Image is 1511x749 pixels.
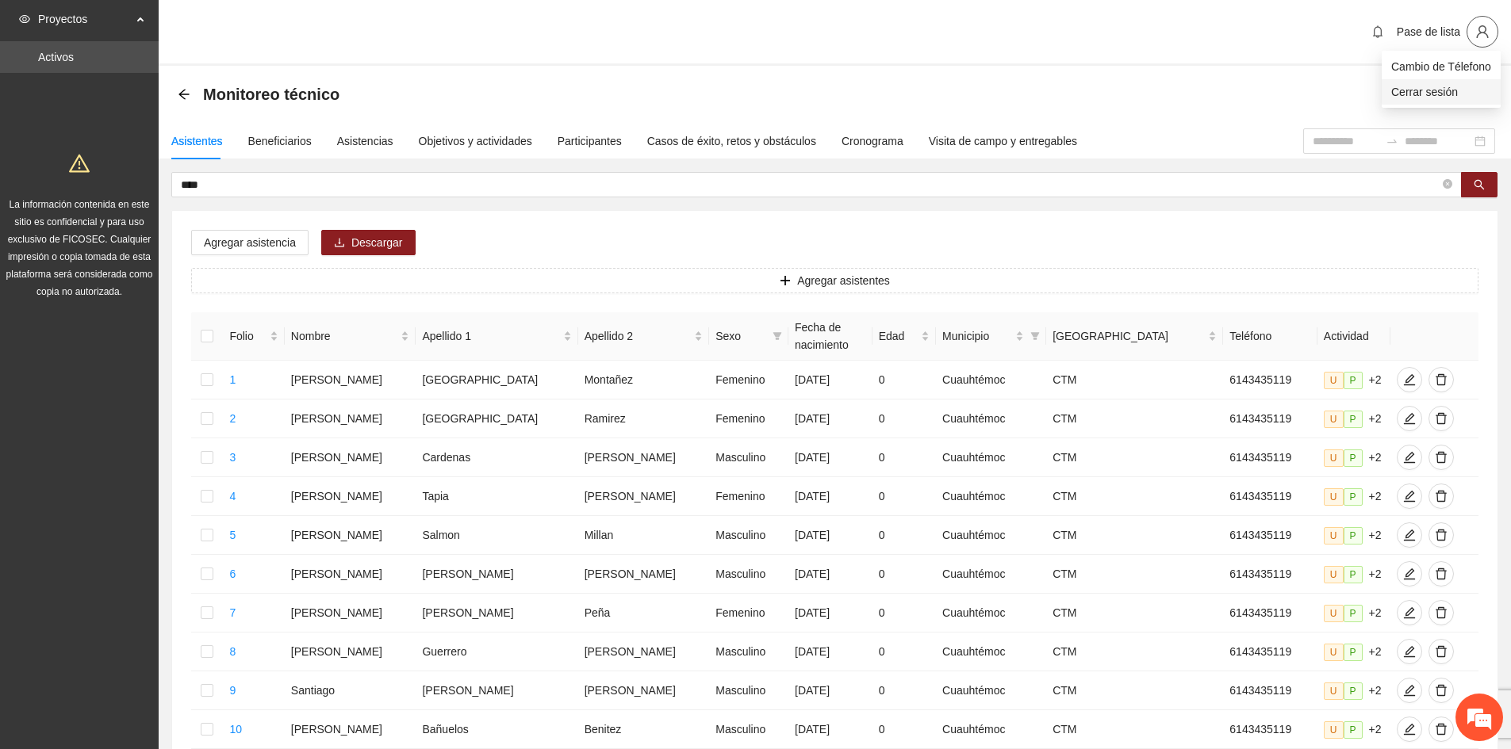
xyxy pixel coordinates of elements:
span: P [1344,411,1363,428]
button: edit [1397,561,1422,587]
td: [DATE] [788,361,872,399]
span: filter [769,324,785,348]
span: Apellido 1 [422,327,559,345]
span: Municipio [942,327,1012,345]
td: Cuauhtémoc [936,710,1046,749]
td: +2 [1317,632,1390,671]
button: bell [1365,19,1390,44]
td: [GEOGRAPHIC_DATA] [416,361,577,399]
a: 10 [229,723,242,736]
span: filter [773,331,782,341]
span: delete [1429,490,1453,503]
td: Masculino [709,555,788,594]
td: CTM [1046,361,1223,399]
div: Objetivos y actividades [419,132,532,150]
td: 0 [872,438,936,477]
button: edit [1397,445,1422,470]
td: +2 [1317,477,1390,516]
span: U [1324,566,1344,583]
a: Activos [38,51,74,63]
span: Pase de lista [1397,25,1460,38]
td: 6143435119 [1223,555,1317,594]
td: 0 [872,399,936,438]
td: Cuauhtémoc [936,516,1046,555]
span: filter [1030,331,1040,341]
span: edit [1398,451,1421,464]
td: Femenino [709,399,788,438]
div: Cronograma [842,132,903,150]
button: downloadDescargar [321,230,416,255]
td: [DATE] [788,516,872,555]
td: +2 [1317,671,1390,710]
td: [DATE] [788,671,872,710]
span: Folio [229,327,266,345]
td: [PERSON_NAME] [578,477,710,516]
a: 8 [229,645,236,658]
td: 6143435119 [1223,671,1317,710]
span: [GEOGRAPHIC_DATA] [1053,327,1205,345]
span: delete [1429,529,1453,541]
span: edit [1398,490,1421,503]
td: 0 [872,477,936,516]
span: swap-right [1386,135,1398,147]
a: 6 [229,567,236,580]
th: Colonia [1046,312,1223,361]
th: Nombre [285,312,416,361]
span: P [1344,372,1363,389]
span: Edad [879,327,918,345]
td: Cuauhtémoc [936,361,1046,399]
th: Actividad [1317,312,1390,361]
td: CTM [1046,671,1223,710]
span: delete [1429,451,1453,464]
th: Fecha de nacimiento [788,312,872,361]
td: Tapia [416,477,577,516]
th: Apellido 2 [578,312,710,361]
button: edit [1397,600,1422,625]
span: Proyectos [38,3,132,35]
a: 3 [229,451,236,464]
span: arrow-left [178,88,190,101]
button: edit [1397,406,1422,431]
td: [PERSON_NAME] [578,632,710,671]
td: Salmon [416,516,577,555]
td: CTM [1046,438,1223,477]
td: Femenino [709,594,788,632]
td: Masculino [709,516,788,555]
span: U [1324,411,1344,428]
td: [DATE] [788,399,872,438]
td: [DATE] [788,594,872,632]
span: P [1344,682,1363,700]
td: Masculino [709,632,788,671]
span: edit [1398,645,1421,658]
td: 0 [872,671,936,710]
span: U [1324,682,1344,700]
a: 5 [229,529,236,541]
span: edit [1398,606,1421,619]
button: edit [1397,717,1422,742]
td: [DATE] [788,438,872,477]
span: eye [19,13,30,25]
td: [PERSON_NAME] [285,594,416,632]
td: 0 [872,710,936,749]
div: Beneficiarios [248,132,312,150]
td: Cuauhtémoc [936,671,1046,710]
td: [PERSON_NAME] [578,555,710,594]
th: Apellido 1 [416,312,577,361]
td: +2 [1317,555,1390,594]
td: [PERSON_NAME] [285,361,416,399]
button: delete [1429,678,1454,703]
span: edit [1398,723,1421,736]
td: CTM [1046,632,1223,671]
span: Apellido 2 [585,327,692,345]
span: edit [1398,529,1421,541]
td: CTM [1046,516,1223,555]
div: Back [178,88,190,101]
td: 6143435119 [1223,516,1317,555]
span: La información contenida en este sitio es confidencial y para uso exclusivo de FICOSEC. Cualquier... [6,199,153,297]
td: [PERSON_NAME] [285,632,416,671]
td: [PERSON_NAME] [285,438,416,477]
span: U [1324,449,1344,467]
td: 6143435119 [1223,477,1317,516]
span: edit [1398,684,1421,697]
span: edit [1398,567,1421,580]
